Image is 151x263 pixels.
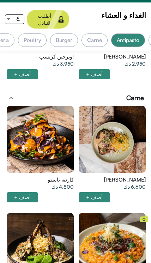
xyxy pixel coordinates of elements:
[79,192,110,202] div: أضف +
[7,69,38,79] div: أضف +
[79,69,110,79] div: أضف +
[125,60,146,67] span: 2.950 دك
[7,192,38,202] div: أضف +
[126,93,144,102] span: Carne
[104,176,146,183] span: [PERSON_NAME]
[32,12,56,26] span: أطلـب النـادل
[49,2,67,37] img: call%20waiter%20line.svg
[50,33,78,47] div: Burger
[111,33,145,47] div: Antipasto
[123,183,146,190] span: 6.600 دك
[53,60,74,67] span: 3.950 دك
[101,10,146,20] span: الغداء و العشاء
[104,53,146,60] span: [PERSON_NAME]
[39,53,74,60] span: اوبرجين كريسب
[7,94,16,102] mat-icon: expand_less
[52,183,74,190] span: 4.800 دك
[18,33,46,47] div: Poultry
[48,176,74,183] span: كارنيه باستو
[142,218,146,221] img: star%20icon.svg
[81,33,108,47] div: Carne
[16,15,19,21] span: ع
